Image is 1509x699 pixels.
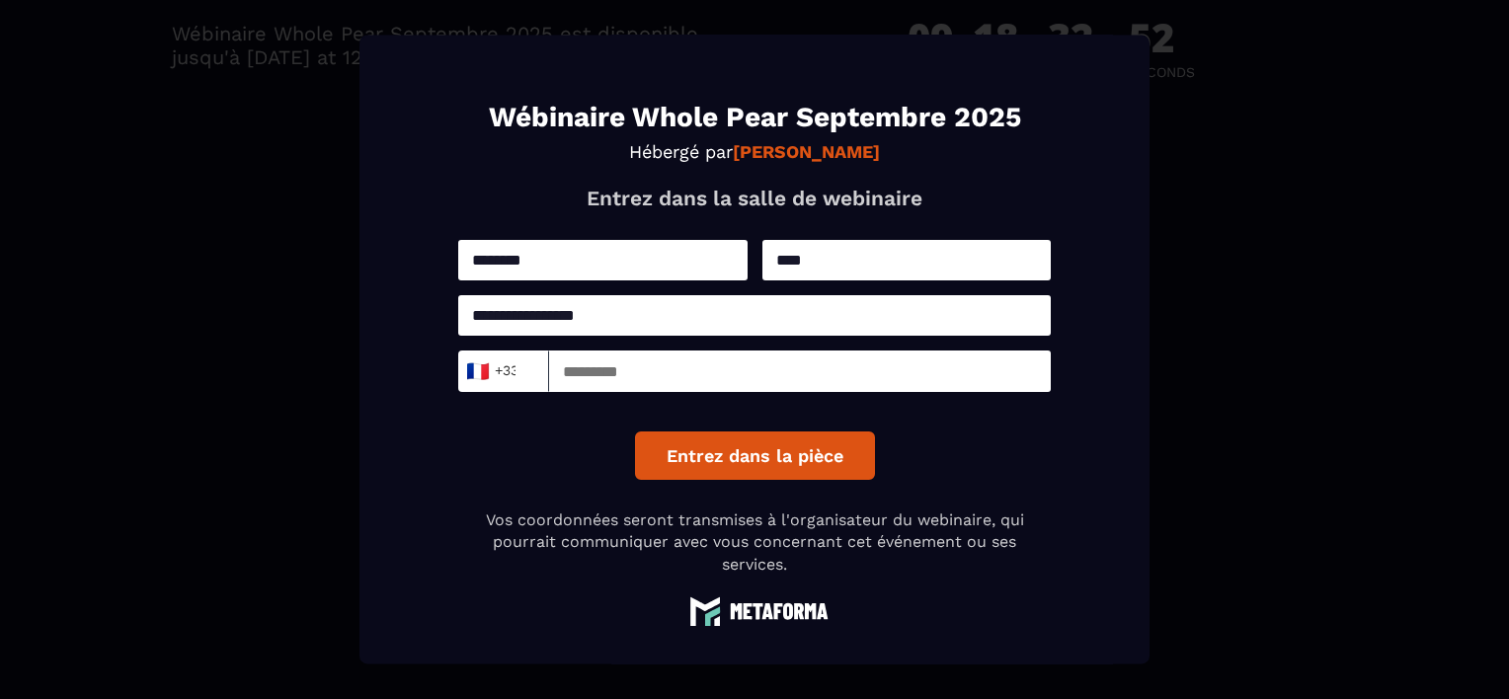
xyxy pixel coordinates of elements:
p: Hébergé par [458,141,1051,162]
button: Entrez dans la pièce [635,431,875,480]
div: Search for option [458,350,549,392]
img: logo [680,596,829,627]
span: 🇫🇷 [465,357,490,385]
p: Vos coordonnées seront transmises à l'organisateur du webinaire, qui pourrait communiquer avec vo... [458,509,1051,576]
strong: [PERSON_NAME] [733,141,880,162]
p: Entrez dans la salle de webinaire [458,186,1051,210]
input: Search for option [516,356,531,386]
span: +33 [471,357,513,385]
h1: Wébinaire Whole Pear Septembre 2025 [458,104,1051,131]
